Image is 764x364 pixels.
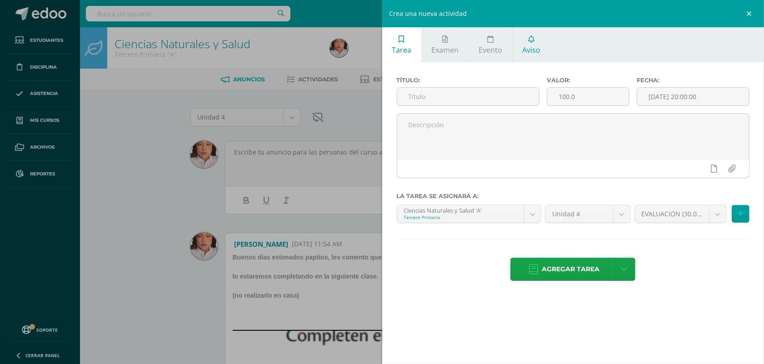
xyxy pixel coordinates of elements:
label: La tarea se asignará a: [397,193,750,199]
span: Evento [479,45,502,55]
div: Ciencias Naturales y Salud 'A' [404,205,517,214]
span: Examen [431,45,459,55]
label: Fecha: [637,77,749,84]
span: Aviso [523,45,541,55]
span: Unidad 4 [552,205,606,223]
a: Ciencias Naturales y Salud 'A'Tercero Primaria [397,205,541,223]
a: EVALUACIÓN (30.0pts) [635,205,726,223]
div: Tercero Primaria [404,214,517,220]
input: Fecha de entrega [637,88,749,105]
a: Examen [422,27,469,62]
input: Puntos máximos [547,88,629,105]
span: EVALUACIÓN (30.0pts) [642,205,702,223]
a: Evento [469,27,512,62]
span: Agregar tarea [542,258,599,280]
a: Aviso [513,27,550,62]
a: Unidad 4 [545,205,630,223]
a: Tarea [382,27,421,62]
input: Título [397,88,539,105]
label: Título: [397,77,539,84]
span: Tarea [392,45,411,55]
label: Valor: [547,77,629,84]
